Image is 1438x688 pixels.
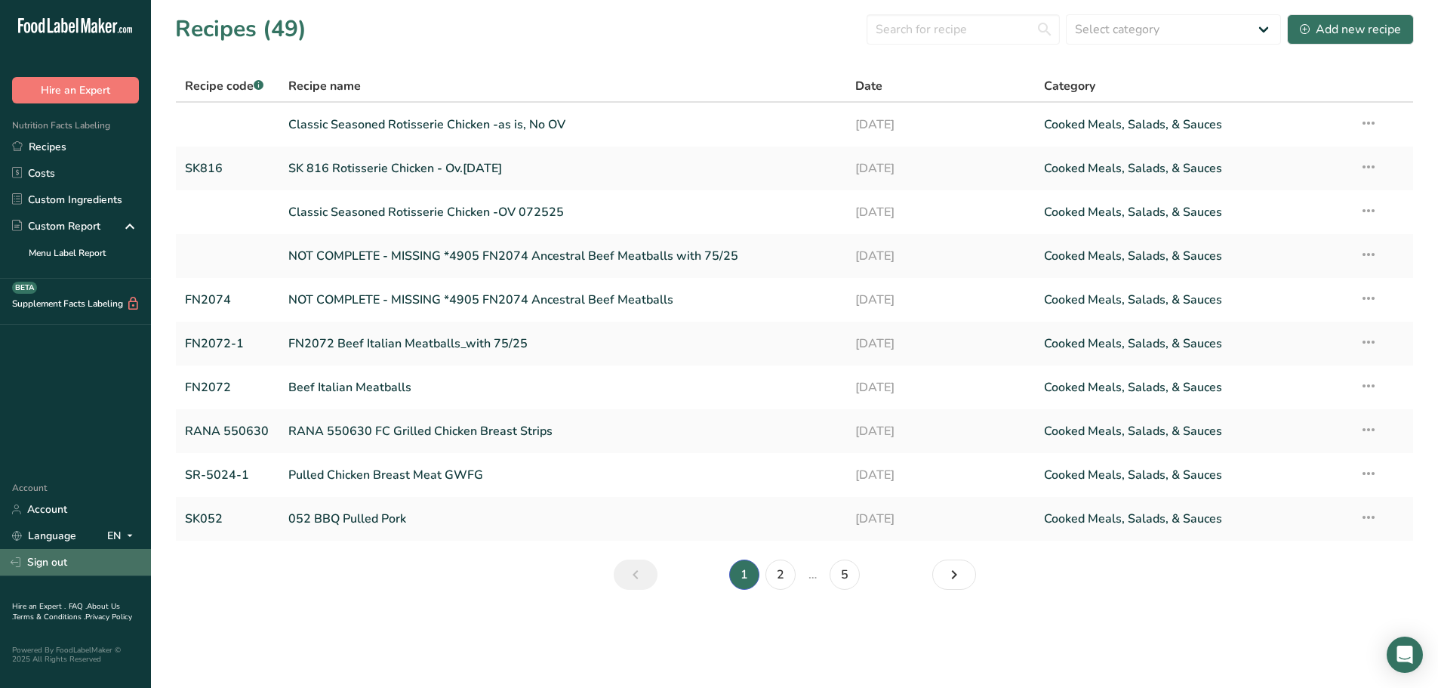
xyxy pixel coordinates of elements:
a: FAQ . [69,601,87,612]
span: Recipe code [185,78,263,94]
a: RANA 550630 [185,415,270,447]
div: EN [107,527,139,545]
a: SK052 [185,503,270,535]
a: Classic Seasoned Rotisserie Chicken -OV 072525 [288,196,837,228]
a: Cooked Meals, Salads, & Sauces [1044,284,1341,316]
a: [DATE] [855,328,1026,359]
a: SR-5024-1 [185,459,270,491]
a: [DATE] [855,372,1026,403]
a: Next page [932,560,976,590]
span: Recipe name [288,77,361,95]
a: Terms & Conditions . [13,612,85,622]
div: Powered By FoodLabelMaker © 2025 All Rights Reserved [12,646,139,664]
div: Add new recipe [1300,20,1401,39]
a: Privacy Policy [85,612,132,622]
input: Search for recipe [867,14,1060,45]
a: 052 BBQ Pulled Pork [288,503,837,535]
div: Custom Report [12,218,100,234]
a: FN2072 Beef Italian Meatballs_with 75/25 [288,328,837,359]
a: [DATE] [855,109,1026,140]
div: BETA [12,282,37,294]
a: Previous page [614,560,657,590]
a: Cooked Meals, Salads, & Sauces [1044,459,1341,491]
a: [DATE] [855,503,1026,535]
a: Page 5. [830,560,860,590]
a: RANA 550630 FC Grilled Chicken Breast Strips [288,415,837,447]
a: Cooked Meals, Salads, & Sauces [1044,109,1341,140]
h1: Recipes (49) [175,12,306,46]
a: Pulled Chicken Breast Meat GWFG [288,459,837,491]
a: [DATE] [855,459,1026,491]
a: Cooked Meals, Salads, & Sauces [1044,372,1341,403]
a: SK 816 Rotisserie Chicken - Ov.[DATE] [288,153,837,184]
span: Category [1044,77,1095,95]
button: Hire an Expert [12,77,139,103]
a: [DATE] [855,415,1026,447]
a: Classic Seasoned Rotisserie Chicken -as is, No OV [288,109,837,140]
a: [DATE] [855,240,1026,272]
a: Cooked Meals, Salads, & Sauces [1044,503,1341,535]
a: NOT COMPLETE - MISSING *4905 FN2074 Ancestral Beef Meatballs with 75/25 [288,240,837,272]
a: NOT COMPLETE - MISSING *4905 FN2074 Ancestral Beef Meatballs [288,284,837,316]
a: Cooked Meals, Salads, & Sauces [1044,196,1341,228]
a: About Us . [12,601,120,622]
a: Hire an Expert . [12,601,66,612]
a: Language [12,523,76,549]
a: FN2072-1 [185,328,270,359]
a: Cooked Meals, Salads, & Sauces [1044,415,1341,447]
button: Add new recipe [1287,14,1414,45]
a: FN2074 [185,284,270,316]
a: SK816 [185,153,270,184]
a: Cooked Meals, Salads, & Sauces [1044,153,1341,184]
a: [DATE] [855,284,1026,316]
div: Open Intercom Messenger [1387,637,1423,673]
a: FN2072 [185,372,270,403]
a: [DATE] [855,153,1026,184]
span: Date [855,77,882,95]
a: [DATE] [855,196,1026,228]
a: Cooked Meals, Salads, & Sauces [1044,328,1341,359]
a: Beef Italian Meatballs [288,372,837,403]
a: Page 2. [765,560,796,590]
a: Cooked Meals, Salads, & Sauces [1044,240,1341,272]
